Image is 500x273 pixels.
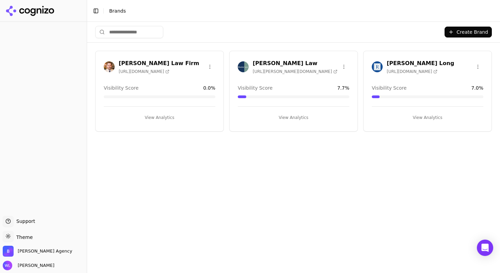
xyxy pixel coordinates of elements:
h3: [PERSON_NAME] Long [387,59,454,67]
span: Bob Agency [18,248,72,254]
span: Visibility Score [372,85,406,91]
h3: [PERSON_NAME] Law [253,59,337,67]
img: Bob Agency [3,246,14,257]
button: View Analytics [372,112,483,123]
button: View Analytics [104,112,215,123]
span: Brands [109,8,126,14]
button: Open organization switcher [3,246,72,257]
button: Open user button [3,261,54,270]
img: Regan Zambri Long [372,61,383,72]
h3: [PERSON_NAME] Law Firm [119,59,199,67]
span: [URL][DOMAIN_NAME] [387,69,437,74]
span: [URL][PERSON_NAME][DOMAIN_NAME] [253,69,337,74]
button: View Analytics [238,112,349,123]
span: Visibility Score [238,85,272,91]
span: Theme [14,234,33,240]
span: Visibility Score [104,85,138,91]
img: Giddens Law Firm [104,61,115,72]
span: [URL][DOMAIN_NAME] [119,69,169,74]
span: Support [14,218,35,225]
img: Munley Law [238,61,249,72]
span: 7.0 % [471,85,483,91]
nav: breadcrumb [109,7,481,14]
span: 0.0 % [203,85,215,91]
div: Open Intercom Messenger [477,240,493,256]
button: Create Brand [445,27,492,37]
img: Wendy Lindars [3,261,12,270]
span: [PERSON_NAME] [15,262,54,269]
span: 7.7 % [337,85,349,91]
